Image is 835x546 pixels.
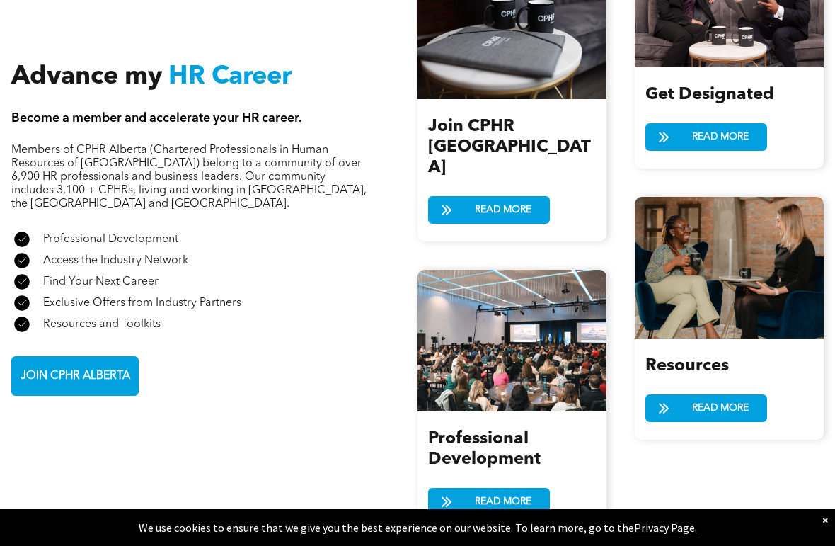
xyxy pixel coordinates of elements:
[43,276,159,288] span: Find Your Next Career
[428,488,550,516] a: READ MORE
[645,123,767,151] a: READ MORE
[428,196,550,224] a: READ MORE
[16,363,135,390] span: JOIN CPHR ALBERTA
[11,144,367,210] span: Members of CPHR Alberta (Chartered Professionals in Human Resources of [GEOGRAPHIC_DATA]) belong ...
[687,395,754,421] span: READ MORE
[470,489,536,515] span: READ MORE
[822,513,828,527] div: Dismiss notification
[168,64,292,90] span: HR Career
[43,234,178,245] span: Professional Development
[470,197,536,223] span: READ MORE
[43,297,241,309] span: Exclusive Offers from Industry Partners
[645,358,729,375] span: Resources
[43,319,161,330] span: Resources and Toolkits
[645,394,767,422] a: READ MORE
[43,255,188,266] span: Access the Industry Network
[634,521,697,535] a: Privacy Page.
[428,431,541,468] span: Professional Development
[645,86,774,103] span: Get Designated
[11,64,162,90] span: Advance my
[11,356,139,396] a: JOIN CPHR ALBERTA
[687,124,754,150] span: READ MORE
[428,118,591,176] span: Join CPHR [GEOGRAPHIC_DATA]
[11,112,302,125] span: Become a member and accelerate your HR career.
